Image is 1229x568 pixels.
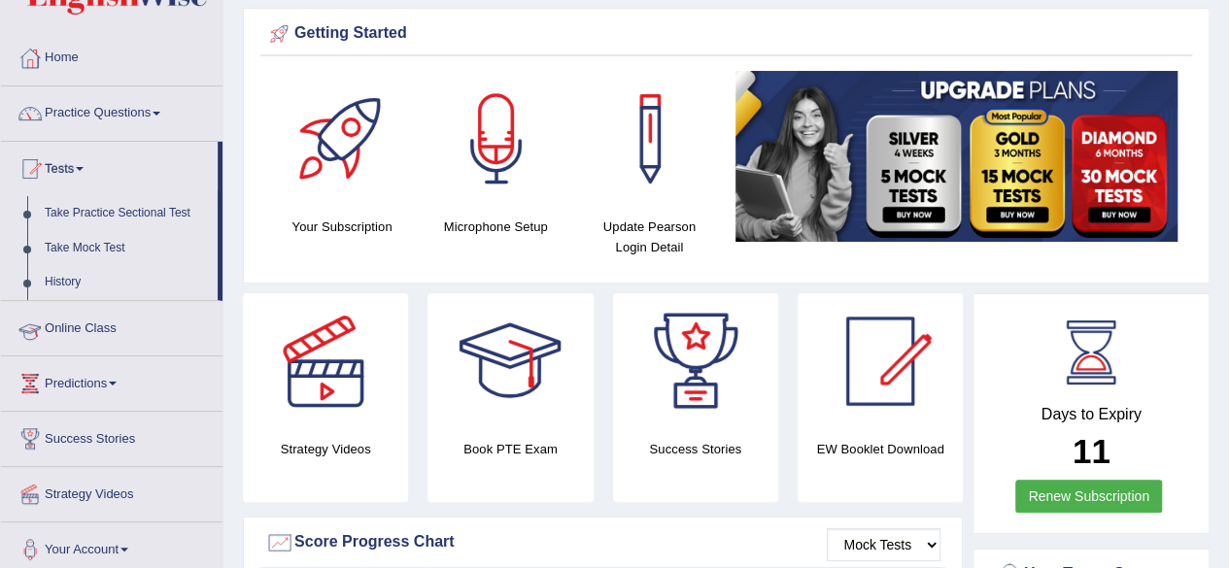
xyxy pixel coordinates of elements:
[36,231,218,266] a: Take Mock Test
[1015,480,1162,513] a: Renew Subscription
[1,301,222,350] a: Online Class
[1,31,222,80] a: Home
[1,142,218,190] a: Tests
[1073,432,1110,470] b: 11
[735,71,1178,242] img: small5.jpg
[275,217,409,237] h4: Your Subscription
[995,406,1187,423] h4: Days to Expiry
[36,265,218,300] a: History
[1,86,222,135] a: Practice Questions
[1,356,222,405] a: Predictions
[36,196,218,231] a: Take Practice Sectional Test
[1,467,222,516] a: Strategy Videos
[798,439,963,459] h4: EW Booklet Download
[1,412,222,460] a: Success Stories
[428,217,563,237] h4: Microphone Setup
[582,217,716,257] h4: Update Pearson Login Detail
[243,439,408,459] h4: Strategy Videos
[427,439,593,459] h4: Book PTE Exam
[613,439,778,459] h4: Success Stories
[265,528,940,557] div: Score Progress Chart
[265,19,1187,49] div: Getting Started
